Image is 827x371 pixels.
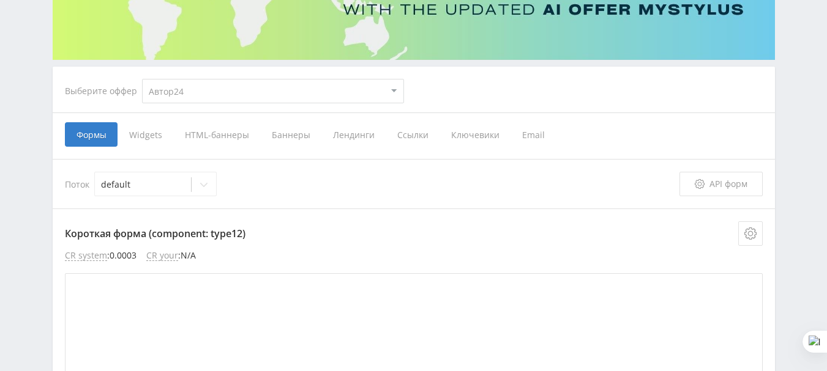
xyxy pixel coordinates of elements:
li: : 0.0003 [65,251,137,261]
p: Короткая форма (component: type12) [65,221,763,246]
span: Email [511,122,556,147]
a: API форм [679,172,763,196]
span: HTML-баннеры [173,122,260,147]
div: Выберите оффер [65,86,142,96]
span: Формы [65,122,118,147]
span: Ссылки [386,122,440,147]
span: Ключевики [440,122,511,147]
span: API форм [709,179,747,189]
span: Widgets [118,122,173,147]
span: CR your [146,251,178,261]
span: Баннеры [260,122,321,147]
span: Лендинги [321,122,386,147]
span: CR system [65,251,107,261]
li: : N/A [146,251,196,261]
div: Поток [65,172,679,196]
